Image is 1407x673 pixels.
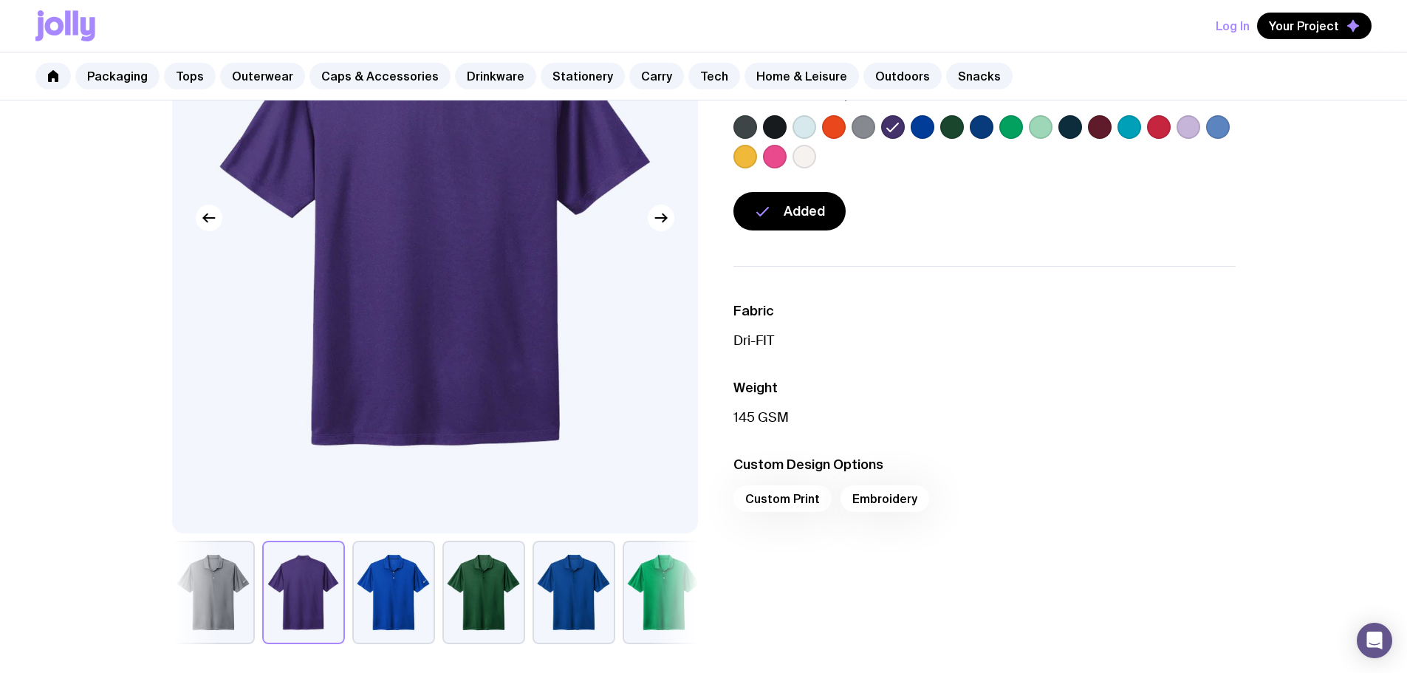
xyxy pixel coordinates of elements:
[784,202,825,220] span: Added
[1357,623,1392,658] div: Open Intercom Messenger
[629,63,684,89] a: Carry
[1269,18,1339,33] span: Your Project
[164,63,216,89] a: Tops
[733,409,1236,426] p: 145 GSM
[744,63,859,89] a: Home & Leisure
[309,63,451,89] a: Caps & Accessories
[1257,13,1372,39] button: Your Project
[733,192,846,230] button: Added
[220,63,305,89] a: Outerwear
[1216,13,1250,39] button: Log In
[733,302,1236,320] h3: Fabric
[455,63,536,89] a: Drinkware
[863,63,942,89] a: Outdoors
[733,379,1236,397] h3: Weight
[541,63,625,89] a: Stationery
[946,63,1013,89] a: Snacks
[75,63,160,89] a: Packaging
[733,456,1236,474] h3: Custom Design Options
[688,63,740,89] a: Tech
[733,332,1236,349] p: Dri-FIT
